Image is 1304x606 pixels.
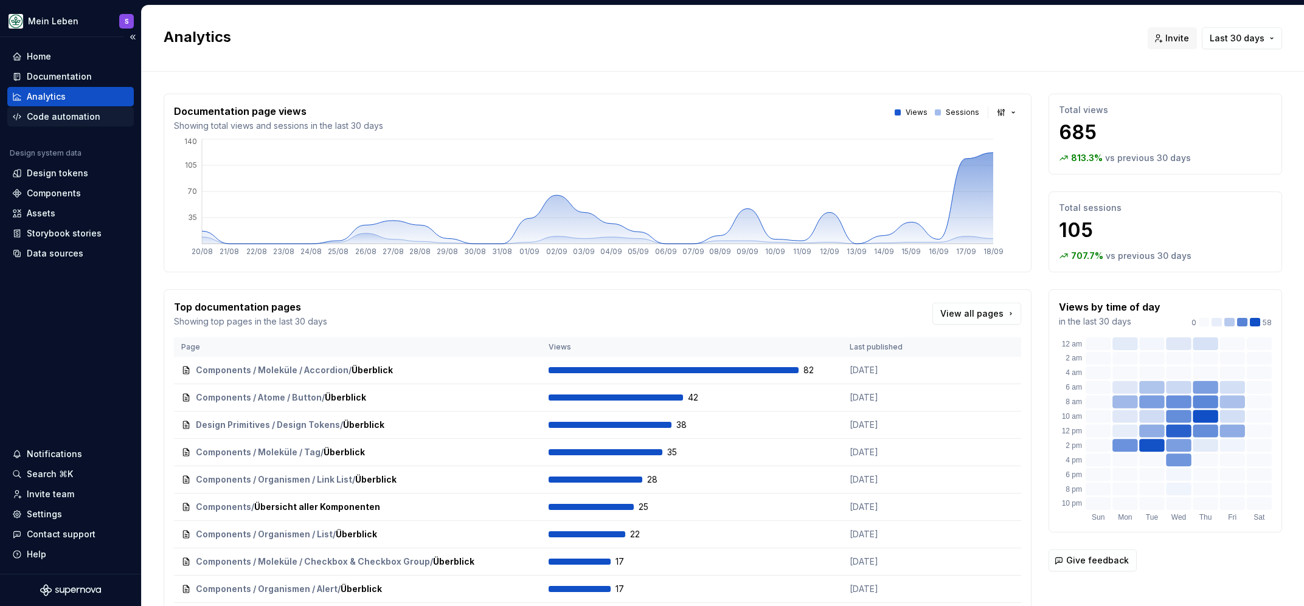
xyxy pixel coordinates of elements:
[1059,202,1272,214] p: Total sessions
[1210,32,1264,44] span: Last 30 days
[932,303,1021,325] a: View all pages
[682,247,704,256] tspan: 07/09
[341,583,382,595] span: Überblick
[1071,152,1103,164] p: 813.3 %
[850,391,941,404] p: [DATE]
[676,419,708,431] span: 38
[192,247,213,256] tspan: 20/08
[251,501,254,513] span: /
[940,308,1004,320] span: View all pages
[124,29,141,46] button: Collapse sidebar
[1059,120,1272,145] p: 685
[28,15,78,27] div: Mein Leben
[27,50,51,63] div: Home
[983,247,1004,256] tspan: 18/09
[336,528,377,540] span: Überblick
[1228,513,1236,522] text: Fri
[196,583,338,595] span: Components / Organismen / Alert
[174,337,541,357] th: Page
[850,419,941,431] p: [DATE]
[1059,300,1160,314] p: Views by time of day
[27,508,62,520] div: Settings
[27,488,74,500] div: Invite team
[27,468,73,480] div: Search ⌘K
[196,446,321,458] span: Components / Moleküle / Tag
[188,213,197,222] tspan: 35
[125,16,129,26] div: S
[630,528,662,540] span: 22
[437,247,458,256] tspan: 29/08
[27,227,102,239] div: Storybook stories
[273,247,294,256] tspan: 23/08
[338,583,341,595] span: /
[519,247,539,256] tspan: 01/09
[1118,513,1132,522] text: Mon
[355,247,376,256] tspan: 26/08
[1199,513,1212,522] text: Thu
[1066,456,1082,464] text: 4 pm
[27,448,82,460] div: Notifications
[1062,340,1082,348] text: 12 am
[1066,354,1082,362] text: 2 am
[546,247,567,256] tspan: 02/09
[1059,104,1272,116] p: Total views
[254,501,380,513] span: Übersicht aller Komponenten
[27,548,46,560] div: Help
[7,444,134,464] button: Notifications
[7,184,134,203] a: Components
[464,247,486,256] tspan: 30/08
[850,501,941,513] p: [DATE]
[541,337,842,357] th: Views
[655,247,677,256] tspan: 06/09
[27,247,83,260] div: Data sources
[27,187,81,199] div: Components
[27,167,88,179] div: Design tokens
[196,528,333,540] span: Components / Organismen / List
[196,391,322,404] span: Components / Atome / Button
[7,47,134,66] a: Home
[174,104,383,119] p: Documentation page views
[409,247,431,256] tspan: 28/08
[7,87,134,106] a: Analytics
[174,120,383,132] p: Showing total views and sessions in the last 30 days
[850,473,941,486] p: [DATE]
[7,525,134,544] button: Contact support
[765,247,785,256] tspan: 10/09
[956,247,976,256] tspan: 17/09
[600,247,622,256] tspan: 04/09
[349,364,352,376] span: /
[1202,27,1282,49] button: Last 30 days
[196,556,430,568] span: Components / Moleküle / Checkbox & Checkbox Group
[185,160,197,170] tspan: 105
[850,583,941,595] p: [DATE]
[1066,470,1082,478] text: 6 pm
[196,473,352,486] span: Components / Organismen / Link List
[1062,499,1082,508] text: 10 pm
[1066,441,1082,450] text: 2 pm
[7,504,134,524] a: Settings
[1066,368,1082,377] text: 4 am
[688,391,720,404] span: 42
[946,108,979,117] p: Sessions
[847,247,867,256] tspan: 13/09
[1071,250,1103,262] p: 707.7 %
[433,556,474,568] span: Überblick
[27,207,55,219] div: Assets
[196,501,251,513] span: Components
[901,247,921,256] tspan: 15/09
[430,556,433,568] span: /
[1059,315,1160,328] p: in the last 30 days
[929,247,949,256] tspan: 16/09
[383,247,404,256] tspan: 27/08
[1092,513,1105,522] text: Sun
[639,501,670,513] span: 25
[27,71,92,83] div: Documentation
[174,315,327,328] p: Showing top pages in the last 30 days
[667,446,699,458] span: 35
[7,464,134,484] button: Search ⌘K
[1105,152,1191,164] p: vs previous 30 days
[324,446,365,458] span: Überblick
[737,247,758,256] tspan: 09/09
[492,247,512,256] tspan: 31/08
[174,300,327,314] p: Top documentation pages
